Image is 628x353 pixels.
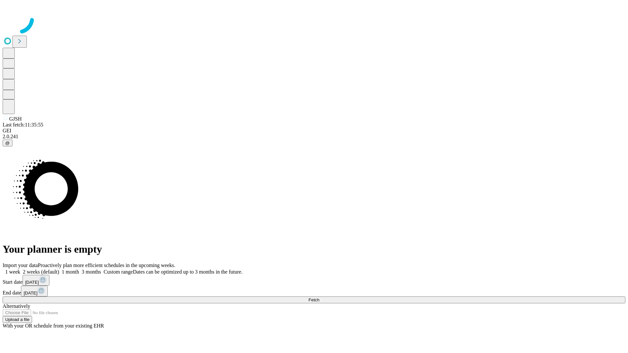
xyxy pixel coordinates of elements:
[21,286,48,296] button: [DATE]
[3,303,30,309] span: Alternatively
[133,269,242,275] span: Dates can be optimized up to 3 months in the future.
[5,141,10,145] span: @
[3,296,625,303] button: Fetch
[24,291,37,295] span: [DATE]
[62,269,79,275] span: 1 month
[3,243,625,255] h1: Your planner is empty
[38,262,175,268] span: Proactively plan more efficient schedules in the upcoming weeks.
[3,134,625,140] div: 2.0.241
[3,122,43,127] span: Last fetch: 11:35:55
[3,140,12,146] button: @
[3,316,32,323] button: Upload a file
[3,262,38,268] span: Import your data
[3,128,625,134] div: GEI
[23,269,59,275] span: 2 weeks (default)
[23,275,49,286] button: [DATE]
[9,116,22,122] span: GJSH
[3,323,104,328] span: With your OR schedule from your existing EHR
[3,275,625,286] div: Start date
[308,297,319,302] span: Fetch
[82,269,101,275] span: 3 months
[25,280,39,285] span: [DATE]
[104,269,133,275] span: Custom range
[3,286,625,296] div: End date
[5,269,20,275] span: 1 week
